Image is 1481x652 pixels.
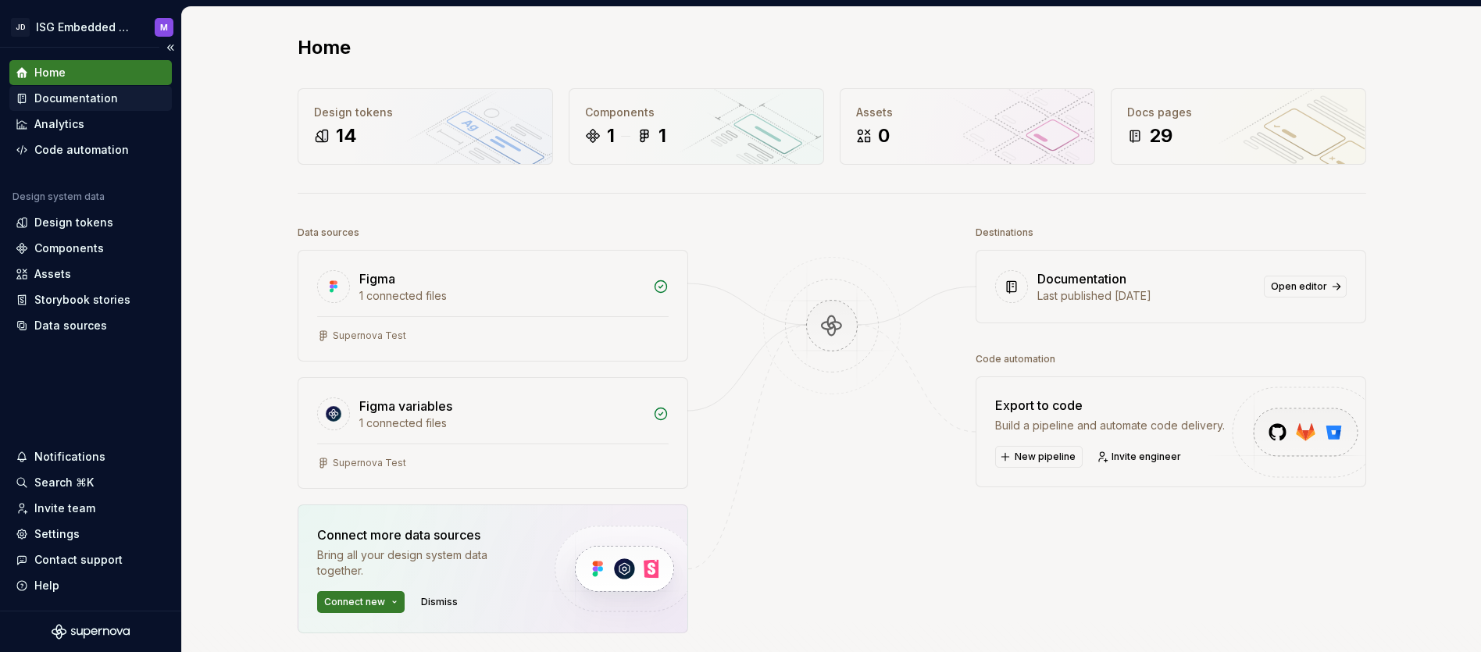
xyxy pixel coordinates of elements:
a: Analytics [9,112,172,137]
a: Code automation [9,137,172,162]
div: Storybook stories [34,292,130,308]
a: Invite team [9,496,172,521]
div: JD [11,18,30,37]
a: Docs pages29 [1111,88,1366,165]
a: Assets [9,262,172,287]
a: Design tokens14 [298,88,553,165]
a: Documentation [9,86,172,111]
div: M [160,21,168,34]
button: Help [9,573,172,598]
div: Assets [34,266,71,282]
div: Design tokens [314,105,537,120]
a: Assets0 [840,88,1095,165]
a: Settings [9,522,172,547]
div: Contact support [34,552,123,568]
div: Documentation [1037,269,1126,288]
div: Documentation [34,91,118,106]
div: Search ⌘K [34,475,94,490]
div: Export to code [995,396,1225,415]
svg: Supernova Logo [52,624,130,640]
h2: Home [298,35,351,60]
div: Code automation [976,348,1055,370]
a: Components11 [569,88,824,165]
div: Code automation [34,142,129,158]
div: Help [34,578,59,593]
a: Figma variables1 connected filesSupernova Test [298,377,688,489]
a: Data sources [9,313,172,338]
span: Dismiss [421,596,458,608]
div: 29 [1149,123,1172,148]
div: Supernova Test [333,457,406,469]
div: ISG Embedded Design System [36,20,136,35]
div: Figma [359,269,395,288]
div: Last published [DATE] [1037,288,1254,304]
div: Docs pages [1127,105,1350,120]
div: Home [34,65,66,80]
span: Invite engineer [1112,451,1181,463]
button: Search ⌘K [9,470,172,495]
div: 1 [607,123,615,148]
button: Collapse sidebar [159,37,181,59]
div: Assets [856,105,1079,120]
div: Data sources [34,318,107,333]
span: Connect new [324,596,385,608]
span: Open editor [1271,280,1327,293]
div: 1 connected files [359,288,644,304]
button: JDISG Embedded Design SystemM [3,10,178,44]
a: Components [9,236,172,261]
div: 14 [336,123,357,148]
div: Destinations [976,222,1033,244]
button: New pipeline [995,446,1083,468]
div: Analytics [34,116,84,132]
div: 1 [658,123,666,148]
button: Notifications [9,444,172,469]
div: Bring all your design system data together. [317,547,528,579]
button: Dismiss [414,591,465,613]
div: 0 [878,123,890,148]
div: Notifications [34,449,105,465]
div: Design system data [12,191,105,203]
div: Settings [34,526,80,542]
span: New pipeline [1015,451,1076,463]
div: Data sources [298,222,359,244]
a: Storybook stories [9,287,172,312]
div: Components [585,105,808,120]
button: Contact support [9,547,172,572]
div: Connect more data sources [317,526,528,544]
a: Figma1 connected filesSupernova Test [298,250,688,362]
div: Design tokens [34,215,113,230]
div: 1 connected files [359,415,644,431]
div: Invite team [34,501,95,516]
a: Home [9,60,172,85]
a: Invite engineer [1092,446,1188,468]
div: Supernova Test [333,330,406,342]
a: Design tokens [9,210,172,235]
div: Build a pipeline and automate code delivery. [995,418,1225,433]
button: Connect new [317,591,405,613]
a: Open editor [1264,276,1347,297]
div: Components [34,240,104,256]
div: Figma variables [359,397,452,415]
